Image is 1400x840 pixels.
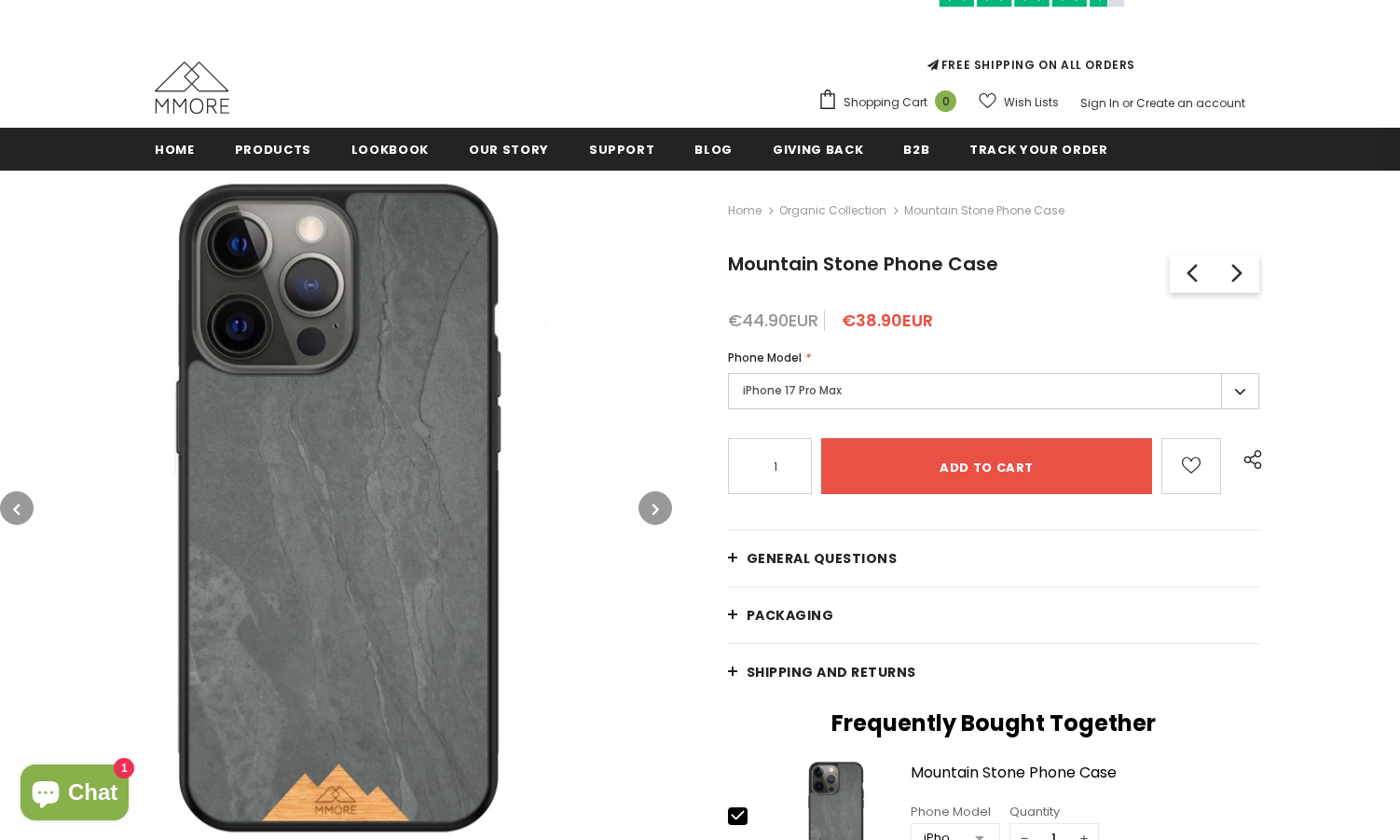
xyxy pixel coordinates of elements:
[728,587,1259,643] a: PACKAGING
[235,141,311,158] span: Products
[817,7,1245,56] iframe: Customer reviews powered by Trustpilot
[235,128,311,170] a: Products
[589,128,655,170] a: support
[694,141,733,158] span: Blog
[15,764,134,825] inbox-online-store-chat: Shopify online store chat
[728,644,1259,700] a: Shipping and returns
[842,309,933,332] span: €38.90EUR
[969,128,1107,170] a: Track your order
[469,128,549,170] a: Our Story
[728,350,802,365] span: Phone Model
[155,62,229,114] img: MMORE Cases
[1080,95,1119,111] a: Sign In
[773,128,863,170] a: Giving back
[747,549,898,568] span: General Questions
[1009,803,1099,821] div: Quantity
[979,86,1059,118] a: Wish Lists
[351,128,429,170] a: Lookbook
[969,141,1107,158] span: Track your order
[469,141,549,158] span: Our Story
[728,200,762,222] a: Home
[773,141,863,158] span: Giving back
[1122,95,1133,111] span: or
[903,141,929,158] span: B2B
[589,141,655,158] span: support
[844,93,927,112] span: Shopping Cart
[747,606,834,625] span: PACKAGING
[728,373,1259,409] label: iPhone 17 Pro Max
[904,200,1064,222] span: Mountain Stone Phone Case
[1004,93,1059,112] span: Wish Lists
[155,128,195,170] a: Home
[935,90,956,112] span: 0
[911,764,1259,797] a: Mountain Stone Phone Case
[728,530,1259,586] a: General Questions
[728,309,818,332] span: €44.90EUR
[821,438,1152,494] input: Add to cart
[728,251,998,277] span: Mountain Stone Phone Case
[728,709,1259,737] h2: Frequently Bought Together
[911,803,1000,821] div: Phone Model
[351,141,429,158] span: Lookbook
[779,202,886,218] a: Organic Collection
[155,141,195,158] span: Home
[903,128,929,170] a: B2B
[747,663,916,682] span: Shipping and returns
[1136,95,1245,111] a: Create an account
[694,128,733,170] a: Blog
[817,89,966,117] a: Shopping Cart 0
